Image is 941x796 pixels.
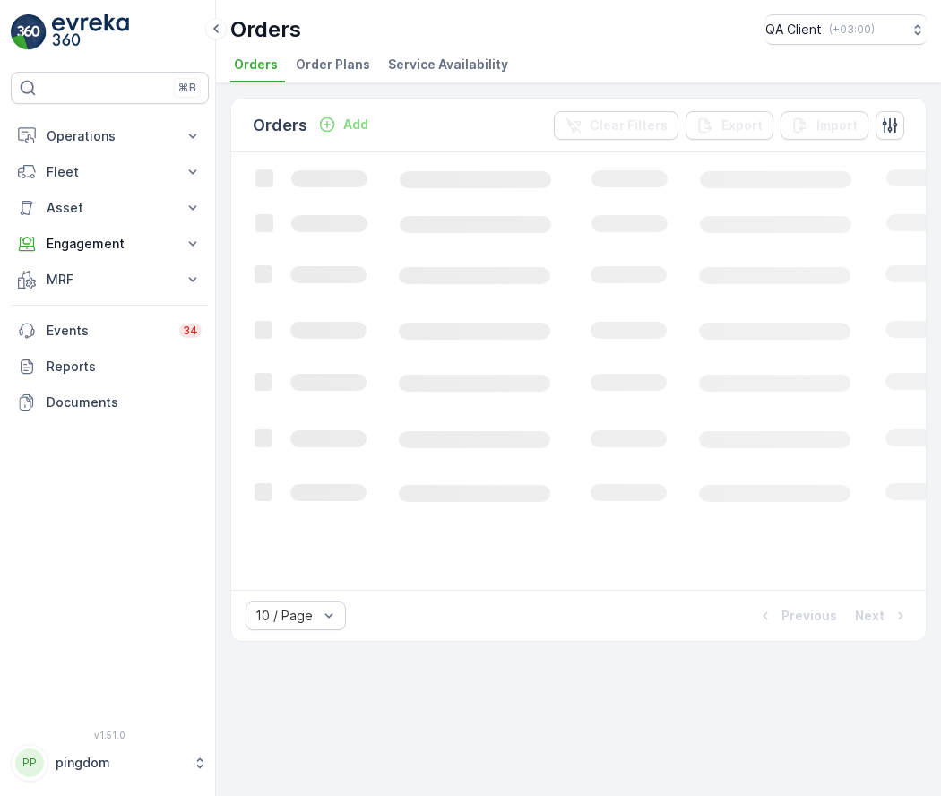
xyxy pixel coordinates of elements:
p: Documents [47,394,202,411]
button: Operations [11,118,209,154]
button: PPpingdom [11,744,209,782]
a: Documents [11,385,209,420]
p: Orders [253,113,307,138]
img: logo [11,14,47,50]
p: ( +03:00 ) [829,22,875,37]
button: Previous [755,605,839,627]
p: Previous [781,607,837,625]
span: v 1.51.0 [11,730,209,740]
img: logo_light-DOdMpM7g.png [52,14,129,50]
div: PP [15,748,44,777]
p: Orders [230,15,301,44]
a: Reports [11,349,209,385]
button: Clear Filters [554,111,678,140]
button: Fleet [11,154,209,190]
p: Add [343,116,368,134]
p: Operations [47,127,173,145]
button: Asset [11,190,209,226]
p: MRF [47,271,173,289]
p: ⌘B [178,81,196,95]
p: QA Client [765,21,822,39]
p: Fleet [47,163,173,181]
p: Events [47,322,168,340]
p: Next [855,607,885,625]
button: QA Client(+03:00) [765,14,927,45]
p: 34 [183,324,198,338]
p: pingdom [56,754,184,772]
p: Import [816,117,858,134]
button: Engagement [11,226,209,262]
button: Import [781,111,868,140]
button: Export [686,111,773,140]
p: Engagement [47,235,173,253]
p: Clear Filters [590,117,668,134]
span: Order Plans [296,56,370,74]
span: Orders [234,56,278,74]
p: Reports [47,358,202,376]
button: Add [311,114,376,135]
button: Next [853,605,911,627]
span: Service Availability [388,56,508,74]
p: Asset [47,199,173,217]
a: Events34 [11,313,209,349]
button: MRF [11,262,209,298]
p: Export [721,117,763,134]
